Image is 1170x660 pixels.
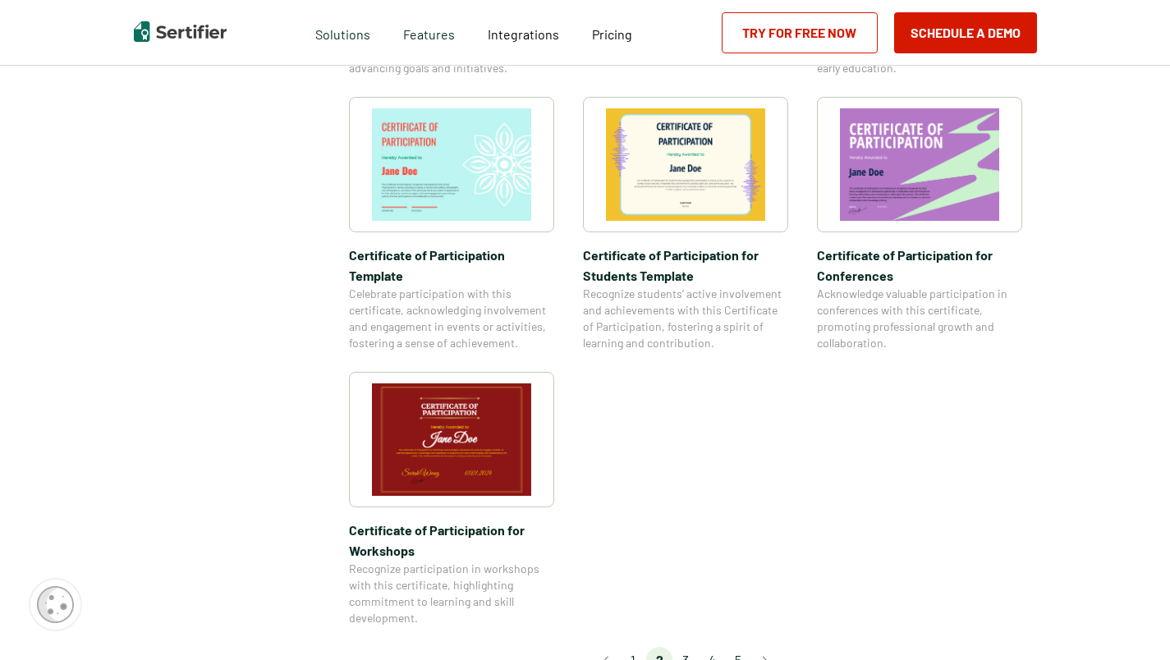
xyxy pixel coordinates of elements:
span: Solutions [315,22,370,43]
img: Certificate of Participation Template [372,108,531,221]
span: Features [403,22,455,43]
a: Integrations [488,22,559,43]
span: Integrations [488,26,559,42]
iframe: Chat Widget [1088,581,1170,660]
span: Pricing [592,26,632,42]
span: Certificate of Participation​ for Workshops [349,520,554,561]
a: Certificate of Participation TemplateCertificate of Participation TemplateCelebrate participation... [349,97,554,351]
img: Certificate of Participation for Students​ Template [606,108,765,221]
a: Try for Free Now [722,12,878,53]
span: Certificate of Participation for Students​ Template [583,245,788,286]
img: Certificate of Participation​ for Workshops [372,383,531,496]
a: Certificate of Participation for Students​ TemplateCertificate of Participation for Students​ Tem... [583,97,788,351]
span: Celebrate participation with this certificate, acknowledging involvement and engagement in events... [349,286,554,351]
span: Recognize participation in workshops with this certificate, highlighting commitment to learning a... [349,561,554,626]
img: Cookie Popup Icon [37,586,74,623]
img: Sertifier | Digital Credentialing Platform [134,21,227,42]
a: Certificate of Participation for Conference​sCertificate of Participation for Conference​sAcknowl... [817,97,1022,351]
a: Pricing [592,22,632,43]
span: Recognize students’ active involvement and achievements with this Certificate of Participation, f... [583,286,788,351]
img: Certificate of Participation for Conference​s [840,108,999,221]
a: Certificate of Participation​ for WorkshopsCertificate of Participation​ for WorkshopsRecognize p... [349,372,554,626]
span: Certificate of Participation for Conference​s [817,245,1022,286]
span: Certificate of Participation Template [349,245,554,286]
span: Acknowledge valuable participation in conferences with this certificate, promoting professional g... [817,286,1022,351]
button: Schedule a Demo [894,12,1037,53]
